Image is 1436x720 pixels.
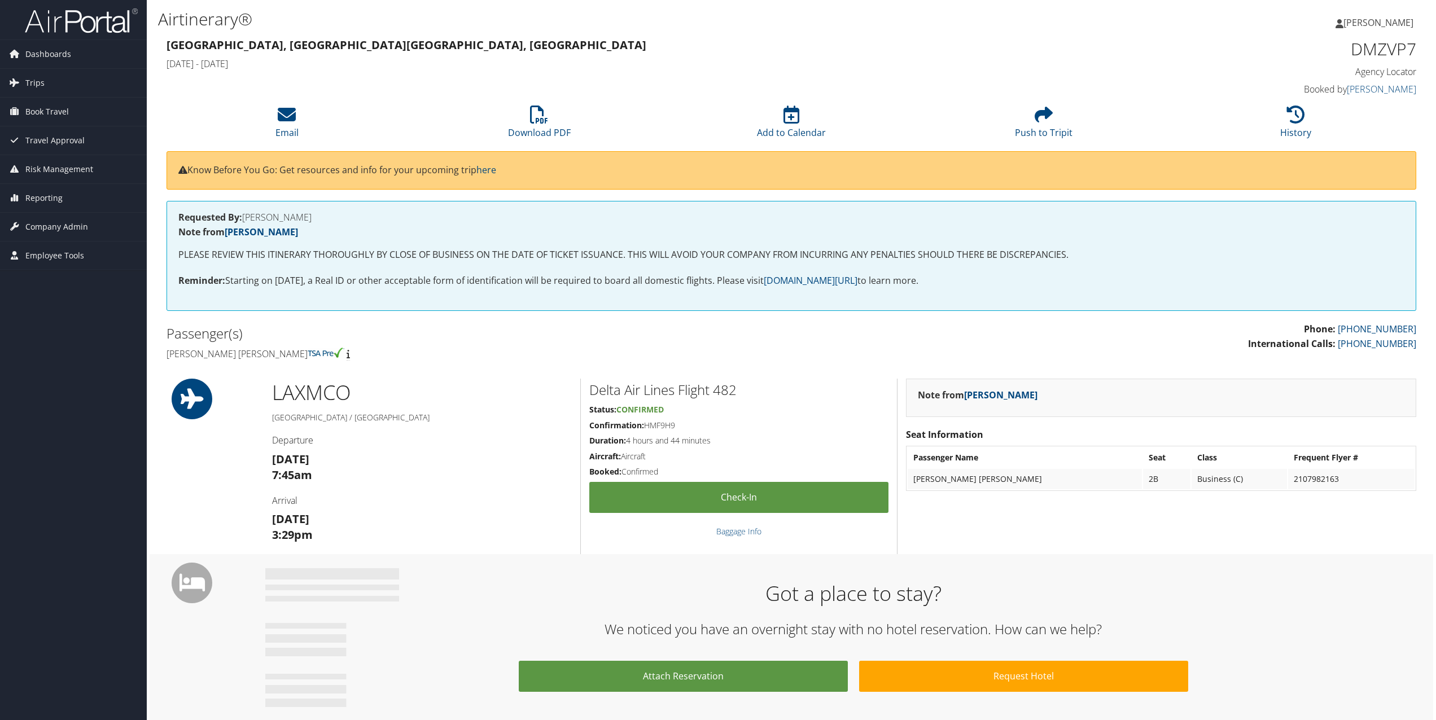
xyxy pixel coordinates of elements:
[764,274,857,287] a: [DOMAIN_NAME][URL]
[1015,112,1072,139] a: Push to Tripit
[616,404,664,415] span: Confirmed
[167,348,783,360] h4: [PERSON_NAME] [PERSON_NAME]
[1143,469,1190,489] td: 2B
[908,469,1142,489] td: [PERSON_NAME] [PERSON_NAME]
[1117,37,1416,61] h1: DMZVP7
[589,482,888,513] a: Check-in
[178,213,1404,222] h4: [PERSON_NAME]
[225,226,298,238] a: [PERSON_NAME]
[476,164,496,176] a: here
[158,7,1002,31] h1: Airtinerary®
[272,467,312,482] strong: 7:45am
[178,163,1404,178] p: Know Before You Go: Get resources and info for your upcoming trip
[25,242,84,270] span: Employee Tools
[25,126,85,155] span: Travel Approval
[964,389,1037,401] a: [PERSON_NAME]
[716,526,761,537] a: Baggage Info
[275,112,299,139] a: Email
[589,435,888,446] h5: 4 hours and 44 minutes
[589,380,888,399] h2: Delta Air Lines Flight 482
[167,58,1100,70] h4: [DATE] - [DATE]
[1248,337,1336,350] strong: International Calls:
[906,428,983,441] strong: Seat Information
[519,661,848,692] a: Attach Reservation
[25,213,88,241] span: Company Admin
[918,389,1037,401] strong: Note from
[167,324,783,343] h2: Passenger(s)
[308,348,344,358] img: tsa-precheck.png
[1336,6,1425,39] a: [PERSON_NAME]
[274,579,1434,608] h1: Got a place to stay?
[589,466,621,477] strong: Booked:
[272,412,572,423] h5: [GEOGRAPHIC_DATA] / [GEOGRAPHIC_DATA]
[25,155,93,183] span: Risk Management
[178,211,242,223] strong: Requested By:
[859,661,1188,692] a: Request Hotel
[908,447,1142,468] th: Passenger Name
[1338,337,1416,350] a: [PHONE_NUMBER]
[178,274,1404,288] p: Starting on [DATE], a Real ID or other acceptable form of identification will be required to boar...
[272,511,309,526] strong: [DATE]
[1338,323,1416,335] a: [PHONE_NUMBER]
[272,379,572,407] h1: LAX MCO
[1117,83,1416,95] h4: Booked by
[589,435,626,446] strong: Duration:
[178,274,225,287] strong: Reminder:
[25,40,71,68] span: Dashboards
[589,451,888,462] h5: Aircraft
[1304,323,1336,335] strong: Phone:
[1192,469,1287,489] td: Business (C)
[1347,83,1416,95] a: [PERSON_NAME]
[25,7,138,34] img: airportal-logo.png
[272,451,309,467] strong: [DATE]
[25,184,63,212] span: Reporting
[178,226,298,238] strong: Note from
[589,404,616,415] strong: Status:
[589,466,888,477] h5: Confirmed
[589,420,888,431] h5: HMF9H9
[1143,447,1190,468] th: Seat
[1288,469,1415,489] td: 2107982163
[25,98,69,126] span: Book Travel
[589,420,644,431] strong: Confirmation:
[1117,65,1416,78] h4: Agency Locator
[272,494,572,507] h4: Arrival
[1280,112,1311,139] a: History
[274,620,1434,639] h2: We noticed you have an overnight stay with no hotel reservation. How can we help?
[589,451,621,462] strong: Aircraft:
[178,248,1404,262] p: PLEASE REVIEW THIS ITINERARY THOROUGHLY BY CLOSE OF BUSINESS ON THE DATE OF TICKET ISSUANCE. THIS...
[167,37,646,52] strong: [GEOGRAPHIC_DATA], [GEOGRAPHIC_DATA] [GEOGRAPHIC_DATA], [GEOGRAPHIC_DATA]
[272,434,572,446] h4: Departure
[1288,447,1415,468] th: Frequent Flyer #
[508,112,571,139] a: Download PDF
[272,527,313,542] strong: 3:29pm
[25,69,45,97] span: Trips
[1192,447,1287,468] th: Class
[1343,16,1413,29] span: [PERSON_NAME]
[757,112,826,139] a: Add to Calendar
